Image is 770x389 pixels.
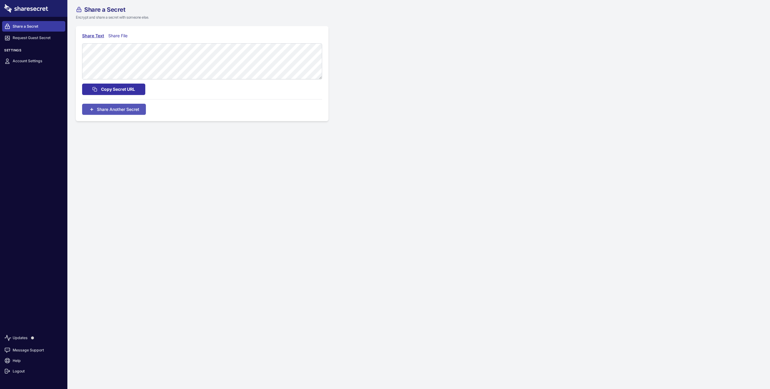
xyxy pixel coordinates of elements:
a: Updates [2,331,65,345]
a: Help [2,355,65,366]
a: Message Support [2,345,65,355]
a: Account Settings [2,56,65,66]
a: Share a Secret [2,21,65,32]
span: Copy Secret URL [101,86,135,93]
span: Share a Secret [84,7,125,13]
span: Share Another Secret [97,106,139,112]
a: Request Guest Secret [2,33,65,43]
p: Encrypt and share a secret with someone else. [76,15,362,20]
button: Copy Secret URL [82,84,145,95]
div: Share File [108,32,130,39]
button: Share Another Secret [82,104,146,115]
div: Share Text [82,32,104,39]
a: Logout [2,366,65,376]
h3: Settings [2,48,65,55]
